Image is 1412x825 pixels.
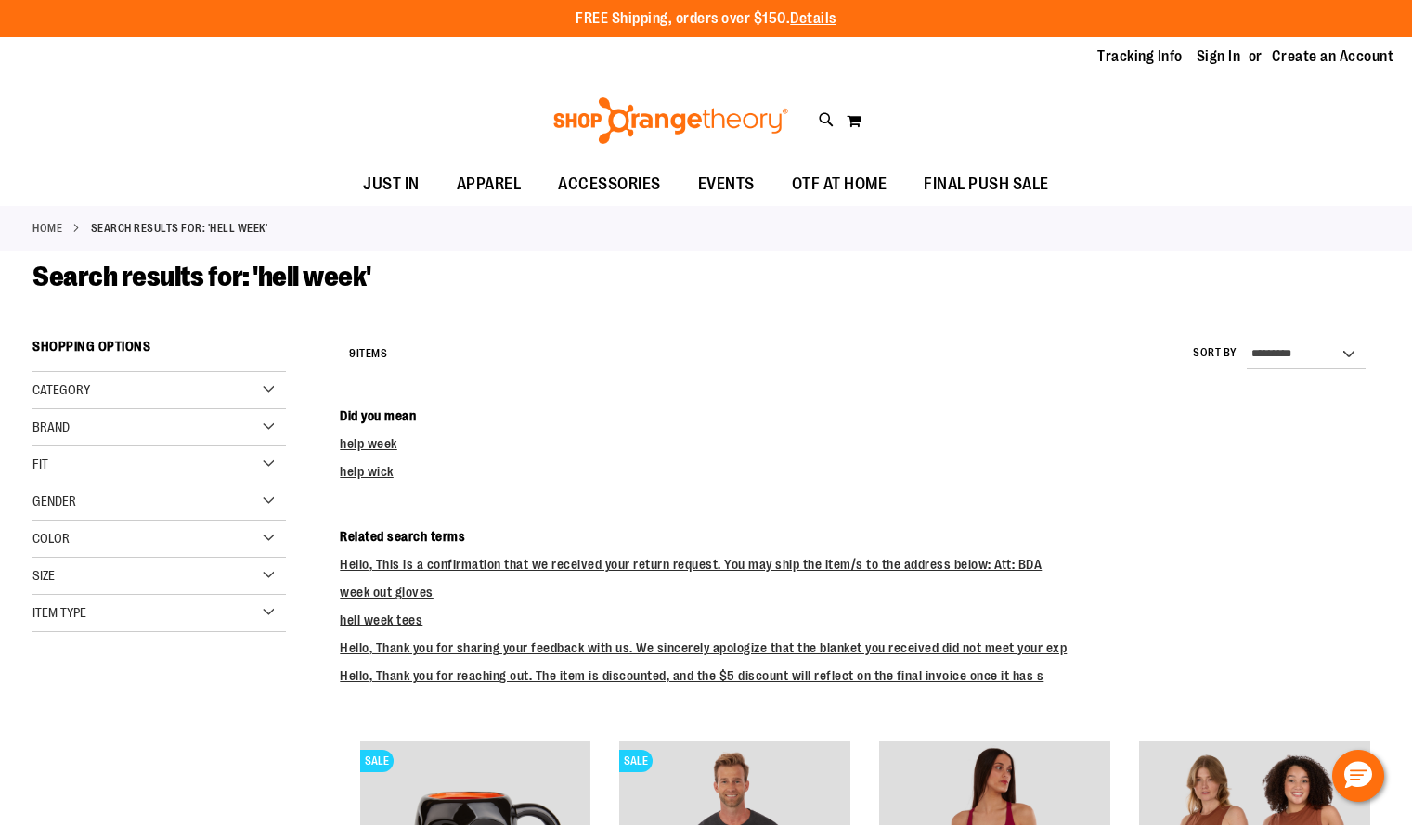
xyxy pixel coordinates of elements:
strong: Shopping Options [32,330,286,372]
span: JUST IN [363,163,420,205]
a: Hello, Thank you for sharing your feedback with us. We sincerely apologize that the blanket you r... [340,640,1067,655]
span: ACCESSORIES [558,163,661,205]
span: Item Type [32,605,86,620]
a: EVENTS [680,163,773,206]
span: Size [32,568,55,583]
span: Category [32,382,90,397]
span: SALE [360,750,394,772]
a: APPAREL [438,163,540,206]
span: 9 [349,347,356,360]
a: Hello, This is a confirmation that we received your return request. You may ship the item/s to th... [340,557,1042,572]
a: hell week tees [340,612,422,627]
span: Fit [32,457,48,471]
a: Hello, Thank you for reaching out. The item is discounted, and the $5 discount will reflect on th... [340,668,1043,683]
a: Tracking Info [1097,46,1183,67]
a: OTF AT HOME [773,163,906,206]
a: FINAL PUSH SALE [905,163,1068,206]
a: JUST IN [344,163,438,206]
button: Hello, have a question? Let’s chat. [1332,750,1384,802]
a: help week [340,436,397,451]
span: Color [32,531,70,546]
a: help wick [340,464,394,479]
dt: Did you mean [340,406,1380,425]
span: EVENTS [698,163,755,205]
span: Search results for: 'hell week' [32,261,371,292]
label: Sort By [1193,345,1237,361]
span: APPAREL [457,163,522,205]
span: FINAL PUSH SALE [924,163,1049,205]
a: Details [790,10,836,27]
a: Home [32,220,62,237]
strong: Search results for: 'hell week' [91,220,268,237]
a: ACCESSORIES [539,163,680,206]
a: Create an Account [1272,46,1394,67]
img: Shop Orangetheory [551,97,791,144]
a: week out gloves [340,585,434,599]
h2: Items [349,340,387,368]
span: Brand [32,419,70,434]
span: SALE [619,750,653,772]
span: Gender [32,494,76,509]
span: OTF AT HOME [792,163,887,205]
dt: Related search terms [340,527,1380,546]
p: FREE Shipping, orders over $150. [576,8,836,30]
a: Sign In [1197,46,1241,67]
